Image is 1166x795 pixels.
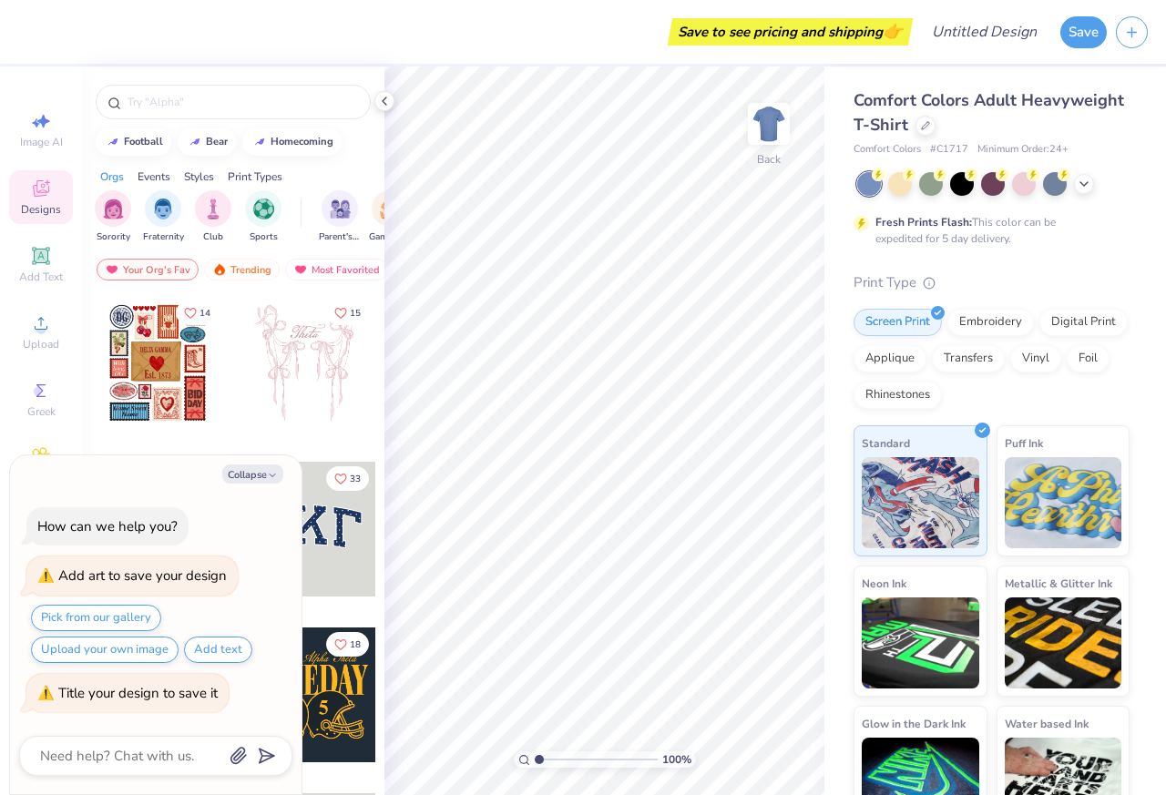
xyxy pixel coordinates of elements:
[875,214,1100,247] div: This color can be expedited for 5 day delivery.
[58,566,227,585] div: Add art to save your design
[20,135,63,149] span: Image AI
[862,574,906,593] span: Neon Ink
[977,142,1069,158] span: Minimum Order: 24 +
[319,190,361,244] button: filter button
[188,137,202,148] img: trend_line.gif
[862,597,979,688] img: Neon Ink
[23,337,59,352] span: Upload
[143,230,184,244] span: Fraternity
[245,190,281,244] button: filter button
[854,89,1124,136] span: Comfort Colors Adult Heavyweight T-Shirt
[930,142,968,158] span: # C1717
[1005,714,1089,733] span: Water based Ink
[1005,457,1122,548] img: Puff Ink
[326,301,369,325] button: Like
[176,301,219,325] button: Like
[106,137,120,148] img: trend_line.gif
[204,259,280,280] div: Trending
[97,230,130,244] span: Sorority
[253,199,274,219] img: Sports Image
[854,309,942,336] div: Screen Print
[854,142,921,158] span: Comfort Colors
[222,464,283,484] button: Collapse
[883,20,903,42] span: 👉
[195,190,231,244] button: filter button
[1005,597,1122,688] img: Metallic & Glitter Ink
[854,382,942,409] div: Rhinestones
[252,137,267,148] img: trend_line.gif
[875,215,972,229] strong: Fresh Prints Flash:
[1039,309,1128,336] div: Digital Print
[143,190,184,244] button: filter button
[206,137,228,147] div: bear
[96,128,171,156] button: football
[100,168,124,185] div: Orgs
[751,106,787,142] img: Back
[27,404,56,419] span: Greek
[178,128,236,156] button: bear
[319,230,361,244] span: Parent's Weekend
[37,517,178,535] div: How can we help you?
[21,202,61,217] span: Designs
[854,345,926,372] div: Applique
[350,309,361,318] span: 15
[138,168,170,185] div: Events
[143,190,184,244] div: filter for Fraternity
[350,474,361,484] span: 33
[326,466,369,491] button: Like
[95,190,131,244] div: filter for Sorority
[184,637,252,663] button: Add text
[250,230,278,244] span: Sports
[862,714,966,733] span: Glow in the Dark Ink
[947,309,1034,336] div: Embroidery
[369,230,411,244] span: Game Day
[319,190,361,244] div: filter for Parent's Weekend
[31,605,161,631] button: Pick from our gallery
[862,457,979,548] img: Standard
[203,230,223,244] span: Club
[153,199,173,219] img: Fraternity Image
[1005,433,1043,453] span: Puff Ink
[369,190,411,244] button: filter button
[19,270,63,284] span: Add Text
[95,190,131,244] button: filter button
[932,345,1005,372] div: Transfers
[672,18,908,46] div: Save to see pricing and shipping
[103,199,124,219] img: Sorority Image
[1067,345,1110,372] div: Foil
[105,263,119,276] img: most_fav.gif
[369,190,411,244] div: filter for Game Day
[126,93,359,111] input: Try "Alpha"
[271,137,333,147] div: homecoming
[662,751,691,768] span: 100 %
[854,272,1130,293] div: Print Type
[228,168,282,185] div: Print Types
[184,168,214,185] div: Styles
[293,263,308,276] img: most_fav.gif
[1010,345,1061,372] div: Vinyl
[380,199,401,219] img: Game Day Image
[1005,574,1112,593] span: Metallic & Glitter Ink
[917,14,1051,50] input: Untitled Design
[97,259,199,280] div: Your Org's Fav
[203,199,223,219] img: Club Image
[862,433,910,453] span: Standard
[326,632,369,657] button: Like
[195,190,231,244] div: filter for Club
[757,151,781,168] div: Back
[58,684,218,702] div: Title your design to save it
[330,199,351,219] img: Parent's Weekend Image
[242,128,342,156] button: homecoming
[31,637,179,663] button: Upload your own image
[212,263,227,276] img: trending.gif
[1060,16,1107,48] button: Save
[124,137,163,147] div: football
[245,190,281,244] div: filter for Sports
[285,259,388,280] div: Most Favorited
[350,640,361,649] span: 18
[199,309,210,318] span: 14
